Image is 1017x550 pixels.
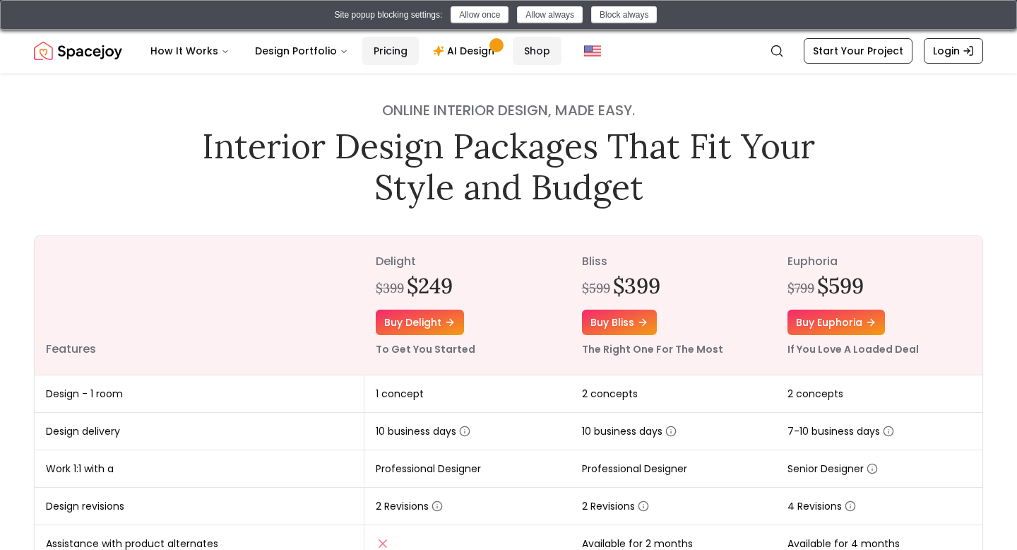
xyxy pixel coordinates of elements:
a: Start Your Project [804,38,912,64]
div: $599 [582,279,610,298]
a: Pricing [362,37,419,65]
a: Buy delight [376,310,464,335]
td: Work 1:1 with a [35,450,364,488]
td: Design - 1 room [35,375,364,413]
h1: Interior Design Packages That Fit Your Style and Budget [192,126,825,207]
img: United States [584,42,601,59]
nav: Global [34,28,983,74]
div: Site popup blocking settings: [335,8,443,21]
span: Senior Designer [787,462,878,476]
span: 2 Revisions [376,499,443,513]
button: Block always [591,6,657,23]
span: 2 concepts [582,387,638,401]
p: euphoria [787,253,971,270]
img: Spacejoy Logo [34,37,122,65]
p: delight [376,253,559,270]
p: bliss [582,253,766,270]
span: 1 concept [376,387,424,401]
td: Design revisions [35,488,364,525]
a: AI Design [422,37,510,65]
h2: $249 [407,273,453,298]
button: Allow always [517,6,583,23]
a: Spacejoy [34,37,122,65]
span: 2 concepts [787,387,843,401]
small: The Right One For The Most [582,342,723,356]
button: How It Works [139,37,241,65]
small: To Get You Started [376,342,475,356]
h2: $599 [817,273,864,298]
a: Buy euphoria [787,310,885,335]
button: Design Portfolio [244,37,359,65]
span: Professional Designer [376,462,481,476]
a: Buy bliss [582,310,657,335]
a: Login [924,38,983,64]
nav: Main [139,37,561,65]
small: If You Love A Loaded Deal [787,342,919,356]
div: $399 [376,279,404,298]
h2: $399 [613,273,660,298]
h4: Online interior design, made easy. [192,100,825,120]
span: 2 Revisions [582,499,649,513]
span: 10 business days [582,424,677,438]
td: Design delivery [35,413,364,450]
span: 10 business days [376,424,470,438]
div: $799 [787,279,814,298]
th: Features [35,236,364,375]
button: Allow once [451,6,509,23]
span: 7-10 business days [787,424,894,438]
a: Shop [513,37,561,65]
span: Professional Designer [582,462,687,476]
span: 4 Revisions [787,499,856,513]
